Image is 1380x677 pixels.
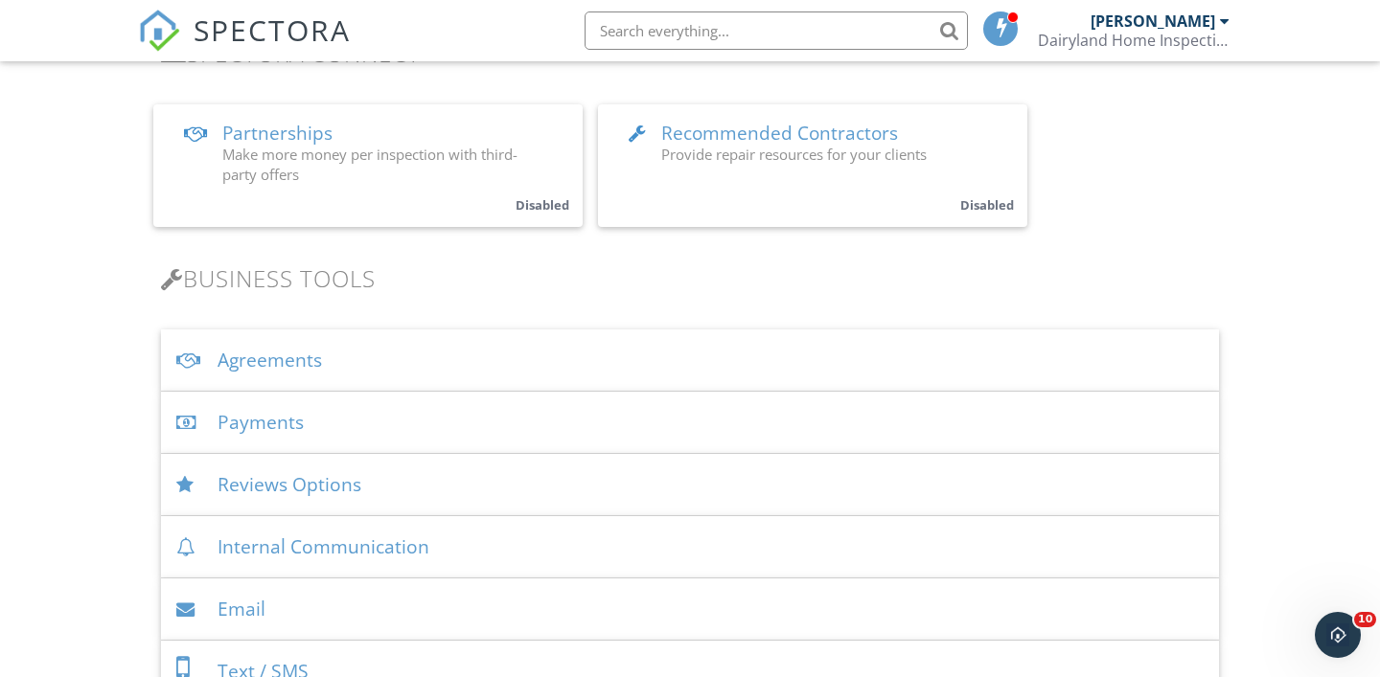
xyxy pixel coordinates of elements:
a: Partnerships Make more money per inspection with third-party offers Disabled [153,104,583,227]
img: The Best Home Inspection Software - Spectora [138,10,180,52]
span: SPECTORA [194,10,351,50]
h3: Business Tools [161,265,1219,291]
div: [PERSON_NAME] [1091,11,1215,31]
div: Agreements [161,329,1219,392]
span: Recommended Contractors [661,121,898,146]
small: Disabled [960,196,1014,214]
span: Provide repair resources for your clients [661,145,927,164]
div: Internal Communication [161,516,1219,578]
span: 10 [1354,612,1376,627]
small: Disabled [516,196,569,214]
div: Email [161,578,1219,641]
div: Reviews Options [161,454,1219,516]
a: SPECTORA [138,26,351,66]
span: Make more money per inspection with third-party offers [222,145,517,184]
iframe: Intercom live chat [1315,612,1361,658]
div: Payments [161,392,1219,454]
div: Dairyland Home Inspection [1038,31,1230,50]
input: Search everything... [585,11,968,50]
span: Partnerships [222,121,333,146]
a: Recommended Contractors Provide repair resources for your clients Disabled [598,104,1027,227]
